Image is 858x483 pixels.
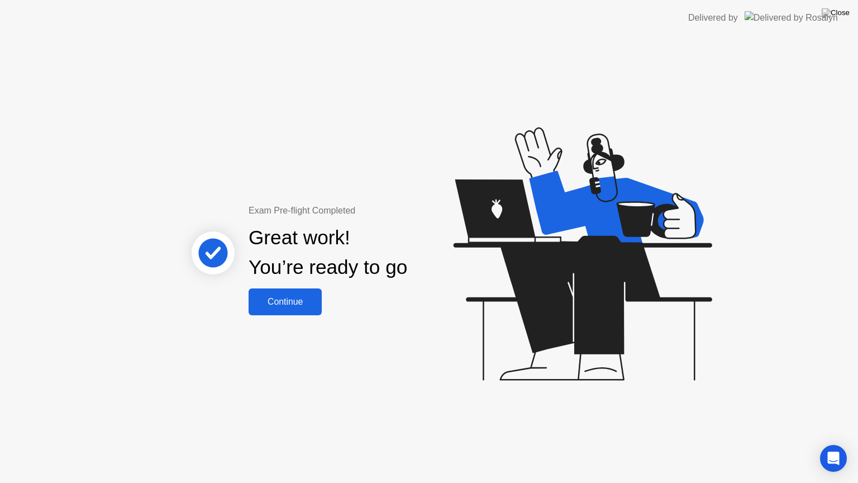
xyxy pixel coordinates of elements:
[745,11,838,24] img: Delivered by Rosalyn
[249,223,407,282] div: Great work! You’re ready to go
[252,297,318,307] div: Continue
[822,8,850,17] img: Close
[249,204,479,217] div: Exam Pre-flight Completed
[820,445,847,472] div: Open Intercom Messenger
[249,288,322,315] button: Continue
[688,11,738,25] div: Delivered by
